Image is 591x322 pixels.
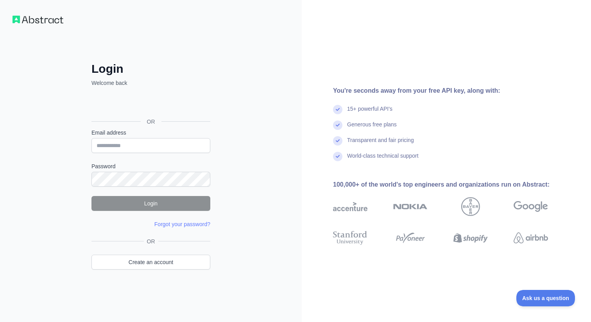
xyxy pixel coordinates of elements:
[88,95,213,113] iframe: Sign in with Google Button
[333,136,342,146] img: check mark
[347,121,397,136] div: Generous free plans
[514,229,548,246] img: airbnb
[347,152,419,167] div: World-class technical support
[333,105,342,114] img: check mark
[91,129,210,137] label: Email address
[144,237,158,245] span: OR
[516,290,575,306] iframe: Toggle Customer Support
[333,121,342,130] img: check mark
[91,62,210,76] h2: Login
[347,136,414,152] div: Transparent and fair pricing
[333,86,573,95] div: You're seconds away from your free API key, along with:
[333,197,367,216] img: accenture
[141,118,161,126] span: OR
[393,229,428,246] img: payoneer
[154,221,210,227] a: Forgot your password?
[333,229,367,246] img: stanford university
[91,255,210,270] a: Create an account
[514,197,548,216] img: google
[91,79,210,87] p: Welcome back
[13,16,63,23] img: Workflow
[393,197,428,216] img: nokia
[347,105,392,121] div: 15+ powerful API's
[461,197,480,216] img: bayer
[91,162,210,170] label: Password
[91,196,210,211] button: Login
[333,180,573,189] div: 100,000+ of the world's top engineers and organizations run on Abstract:
[453,229,488,246] img: shopify
[333,152,342,161] img: check mark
